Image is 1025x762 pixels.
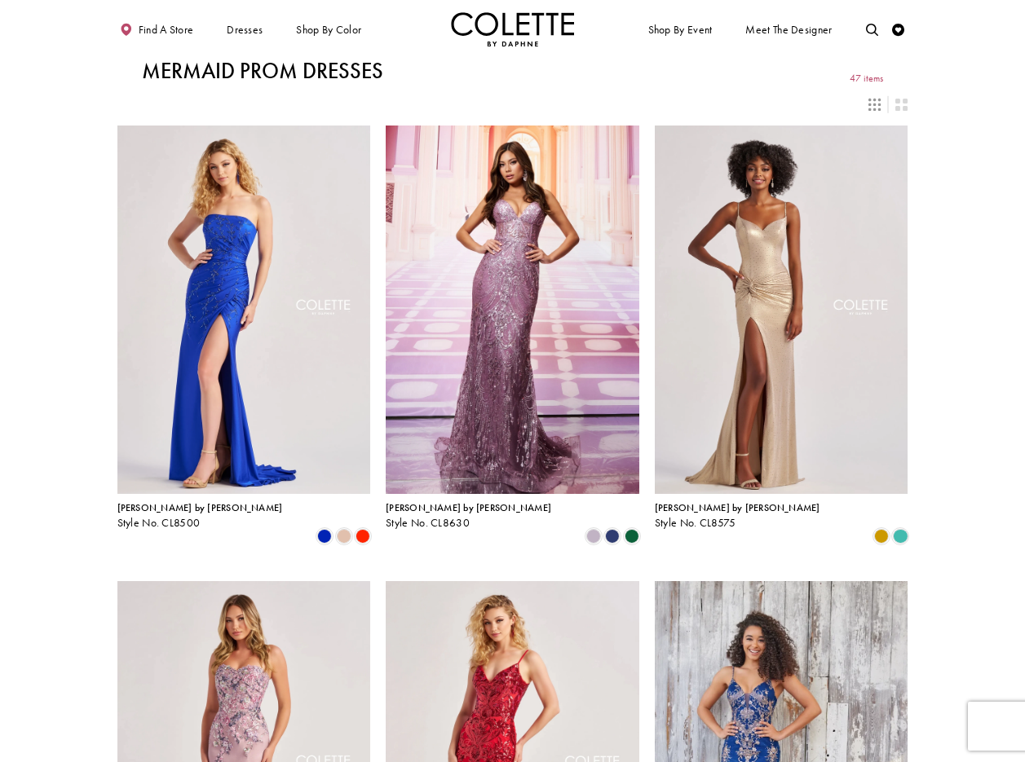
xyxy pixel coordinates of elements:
span: Find a store [139,24,194,36]
a: Check Wishlist [890,12,908,46]
div: Colette by Daphne Style No. CL8630 [386,503,551,529]
i: Turquoise [893,529,908,544]
a: Visit Colette by Daphne Style No. CL8575 Page [655,126,908,494]
i: Royal Blue [317,529,332,544]
div: Colette by Daphne Style No. CL8575 [655,503,820,529]
a: Visit Colette by Daphne Style No. CL8500 Page [117,126,371,494]
span: Meet the designer [745,24,832,36]
a: Find a store [117,12,197,46]
div: Colette by Daphne Style No. CL8500 [117,503,283,529]
span: Shop by color [296,24,361,36]
div: Layout Controls [109,90,915,117]
img: Colette by Daphne [451,12,575,46]
i: Scarlet [356,529,370,544]
a: Visit Colette by Daphne Style No. CL8630 Page [386,126,639,494]
span: Style No. CL8630 [386,516,470,530]
i: Gold [874,529,889,544]
span: Style No. CL8575 [655,516,736,530]
span: Dresses [223,12,266,46]
span: Shop By Event [645,12,715,46]
a: Toggle search [863,12,881,46]
span: Shop By Event [648,24,713,36]
i: Hunter Green [625,529,639,544]
a: Meet the designer [743,12,836,46]
span: Dresses [227,24,263,36]
a: Visit Home Page [451,12,575,46]
span: [PERSON_NAME] by [PERSON_NAME] [386,501,551,514]
span: Switch layout to 3 columns [868,99,881,111]
h1: Mermaid Prom Dresses [142,59,383,83]
span: Style No. CL8500 [117,516,201,530]
span: [PERSON_NAME] by [PERSON_NAME] [655,501,820,514]
i: Heather [586,529,601,544]
i: Navy Blue [605,529,620,544]
span: Switch layout to 2 columns [895,99,908,111]
span: 47 items [850,73,883,84]
i: Champagne [337,529,351,544]
span: Shop by color [294,12,364,46]
span: [PERSON_NAME] by [PERSON_NAME] [117,501,283,514]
